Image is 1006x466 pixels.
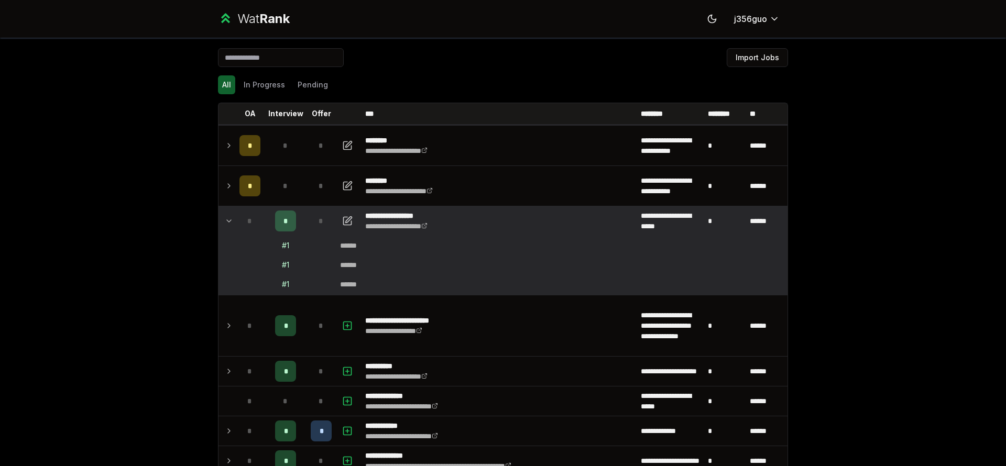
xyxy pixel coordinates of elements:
[259,11,290,26] span: Rank
[293,75,332,94] button: Pending
[268,108,303,119] p: Interview
[726,9,788,28] button: j356guo
[734,13,767,25] span: j356guo
[245,108,256,119] p: OA
[218,10,290,27] a: WatRank
[218,75,235,94] button: All
[312,108,331,119] p: Offer
[727,48,788,67] button: Import Jobs
[239,75,289,94] button: In Progress
[282,260,289,270] div: # 1
[282,240,289,251] div: # 1
[282,279,289,290] div: # 1
[237,10,290,27] div: Wat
